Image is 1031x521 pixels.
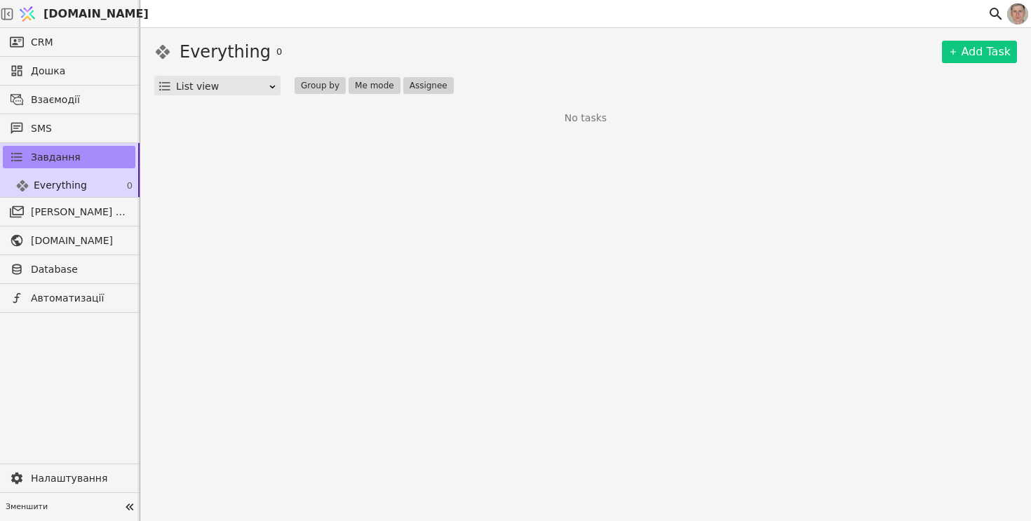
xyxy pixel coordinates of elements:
span: Дошка [31,64,128,79]
a: SMS [3,117,135,140]
span: Завдання [31,150,81,165]
button: Me mode [349,77,400,94]
div: List view [176,76,268,96]
span: [PERSON_NAME] розсилки [31,205,128,219]
a: Database [3,258,135,280]
a: Налаштування [3,467,135,489]
a: Дошка [3,60,135,82]
a: Автоматизації [3,287,135,309]
span: [DOMAIN_NAME] [31,234,128,248]
a: [DOMAIN_NAME] [14,1,140,27]
span: [DOMAIN_NAME] [43,6,149,22]
button: Group by [295,77,346,94]
a: [PERSON_NAME] розсилки [3,201,135,223]
a: Взаємодії [3,88,135,111]
a: CRM [3,31,135,53]
span: Database [31,262,128,277]
a: Завдання [3,146,135,168]
span: CRM [31,35,53,50]
span: 0 [127,179,133,193]
span: Взаємодії [31,93,128,107]
span: Everything [34,178,87,193]
p: No tasks [565,111,607,126]
img: 1560949290925-CROPPED-IMG_0201-2-.jpg [1007,4,1028,25]
span: SMS [31,121,128,136]
span: Зменшити [6,501,120,513]
span: 0 [276,45,282,59]
h1: Everything [180,39,271,65]
img: Logo [17,1,38,27]
button: Assignee [403,77,454,94]
span: Автоматизації [31,291,128,306]
span: Налаштування [31,471,128,486]
a: Add Task [942,41,1017,63]
a: [DOMAIN_NAME] [3,229,135,252]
